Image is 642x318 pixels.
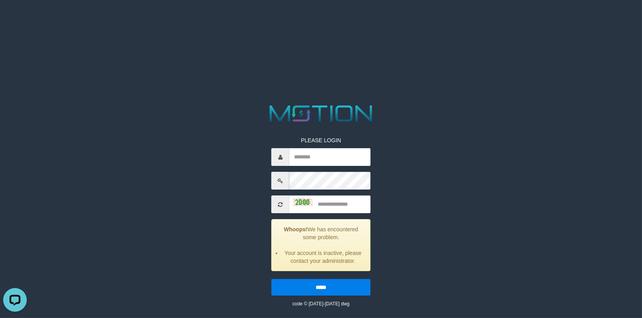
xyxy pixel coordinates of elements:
li: Your account is inactive, please contact your administrator. [282,249,364,265]
button: Open LiveChat chat widget [3,3,27,27]
p: PLEASE LOGIN [272,136,371,144]
img: MOTION_logo.png [265,102,377,125]
strong: Whoops! [284,226,307,232]
div: We has encountered some problem. [272,219,371,271]
img: captcha [293,198,313,206]
small: code © [DATE]-[DATE] dwg [292,301,350,307]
